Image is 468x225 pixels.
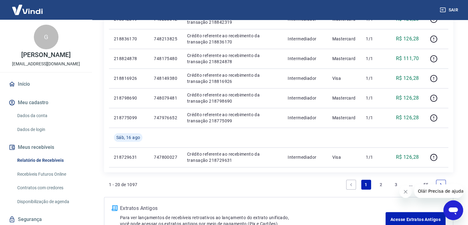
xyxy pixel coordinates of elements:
[154,75,177,81] p: 748149380
[7,77,85,91] a: Início
[332,75,356,81] p: Visa
[346,180,356,190] a: Previous page
[332,115,356,121] p: Mastercard
[376,180,386,190] a: Page 2
[288,36,322,42] p: Intermediador
[154,95,177,101] p: 748079481
[187,52,278,65] p: Crédito referente ao recebimento da transação 218824878
[114,75,144,81] p: 218816926
[114,154,144,160] p: 218729631
[366,55,384,62] p: 1/1
[112,205,118,211] img: ícone
[366,154,384,160] p: 1/1
[288,115,322,121] p: Intermediador
[116,134,140,141] span: Sáb, 16 ago
[366,36,384,42] p: 1/1
[154,115,177,121] p: 747976652
[187,112,278,124] p: Crédito referente ao recebimento da transação 218775099
[7,141,85,154] button: Meus recebíveis
[15,168,85,181] a: Recebíveis Futuros Online
[438,4,461,16] button: Sair
[187,72,278,84] p: Crédito referente ao recebimento da transação 218816926
[396,153,419,161] p: R$ 126,28
[391,180,401,190] a: Page 3
[154,154,177,160] p: 747800027
[15,154,85,167] a: Relatório de Recebíveis
[7,0,47,19] img: Vindi
[396,94,419,102] p: R$ 126,28
[15,182,85,194] a: Contratos com credores
[366,95,384,101] p: 1/1
[187,92,278,104] p: Crédito referente ao recebimento da transação 218798690
[15,195,85,208] a: Disponibilização de agenda
[332,95,356,101] p: Mastercard
[421,180,431,190] a: Page 55
[120,205,386,212] p: Extratos Antigos
[15,123,85,136] a: Dados de login
[288,95,322,101] p: Intermediador
[361,180,371,190] a: Page 1 is your current page
[443,200,463,220] iframe: Botão para abrir a janela de mensagens
[12,61,80,67] p: [EMAIL_ADDRESS][DOMAIN_NAME]
[288,55,322,62] p: Intermediador
[396,35,419,43] p: R$ 126,28
[114,115,144,121] p: 218775099
[406,180,416,190] a: Jump forward
[114,55,144,62] p: 218824878
[34,25,58,49] div: G
[414,184,463,198] iframe: Mensagem da empresa
[436,180,446,190] a: Next page
[15,109,85,122] a: Dados da conta
[21,52,70,58] p: [PERSON_NAME]
[154,36,177,42] p: 748213825
[7,96,85,109] button: Meu cadastro
[332,36,356,42] p: Mastercard
[396,114,419,121] p: R$ 126,28
[396,75,419,82] p: R$ 126,28
[332,55,356,62] p: Mastercard
[288,154,322,160] p: Intermediador
[109,182,138,188] p: 1 - 20 de 1097
[4,4,52,9] span: Olá! Precisa de ajuda?
[154,55,177,62] p: 748175480
[366,115,384,121] p: 1/1
[187,151,278,163] p: Crédito referente ao recebimento da transação 218729631
[396,55,419,62] p: R$ 111,70
[187,33,278,45] p: Crédito referente ao recebimento da transação 218836170
[366,75,384,81] p: 1/1
[399,186,412,198] iframe: Fechar mensagem
[332,154,356,160] p: Visa
[114,36,144,42] p: 218836170
[114,95,144,101] p: 218798690
[344,177,448,192] ul: Pagination
[288,75,322,81] p: Intermediador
